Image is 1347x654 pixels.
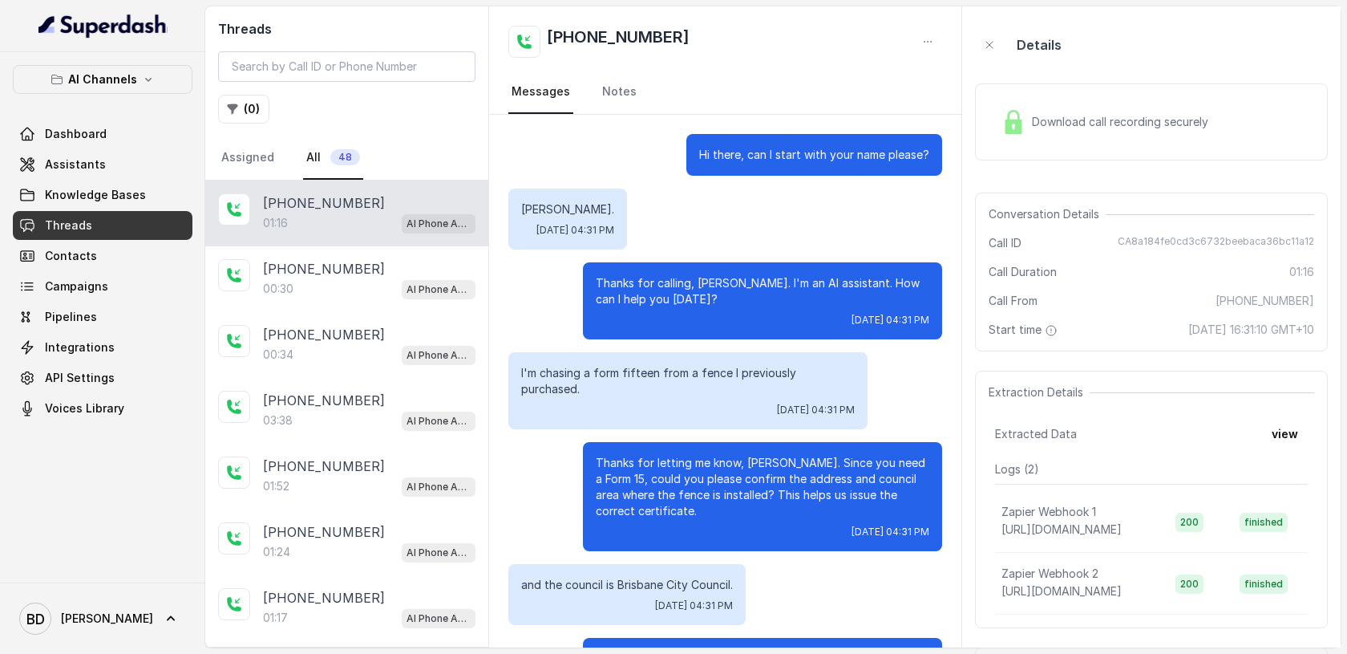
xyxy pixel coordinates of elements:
span: [URL][DOMAIN_NAME] [1001,522,1122,536]
p: Thanks for letting me know, [PERSON_NAME]. Since you need a Form 15, could you please confirm the... [596,455,929,519]
p: Logs ( 2 ) [995,461,1308,477]
span: Call Duration [989,264,1057,280]
p: Thanks for calling, [PERSON_NAME]. I'm an AI assistant. How can I help you [DATE]? [596,275,929,307]
p: 00:34 [263,347,293,363]
a: Contacts [13,242,192,270]
span: Extraction Details [989,384,1090,400]
span: Dashboard [45,126,107,142]
a: Threads [13,211,192,240]
span: Call ID [989,235,1021,251]
p: 01:17 [263,610,288,626]
span: Integrations [45,339,115,355]
h2: [PHONE_NUMBER] [547,26,690,58]
a: Voices Library [13,394,192,423]
p: AI Phone Assistant [407,479,471,495]
span: 200 [1175,575,1203,594]
a: All48 [303,136,363,180]
p: AI Phone Assistant [407,413,471,429]
button: view [1262,420,1308,449]
a: Assigned [218,136,277,180]
button: AI Channels [13,65,192,94]
p: Zapier Webhook 1 [1001,504,1096,520]
p: [PHONE_NUMBER] [263,325,385,344]
a: API Settings [13,364,192,392]
span: CA8a184fe0cd3c6732beebaca36bc11a12 [1118,235,1314,251]
img: light.svg [38,13,168,39]
a: Dashboard [13,120,192,148]
span: [DATE] 04:31 PM [851,314,929,327]
span: 01:16 [1289,264,1314,280]
p: [PHONE_NUMBER] [263,522,385,542]
p: 01:24 [263,544,290,560]
img: Lock Icon [1001,110,1025,134]
span: 48 [330,149,360,165]
p: I'm chasing a form fifteen from a fence I previously purchased. [521,365,855,397]
p: Zapier Webhook 2 [1001,566,1098,582]
span: [PERSON_NAME] [61,611,153,627]
span: finished [1240,575,1288,594]
span: Knowledge Bases [45,187,146,203]
p: AI Channels [68,70,137,89]
a: Pipelines [13,303,192,331]
span: Call From [989,293,1038,309]
p: AI Phone Assistant [407,282,471,298]
span: [URL][DOMAIN_NAME] [1001,584,1122,598]
p: AI Phone Assistant [407,545,471,561]
p: 00:30 [263,281,293,297]
p: Details [1017,35,1062,55]
text: BD [26,611,45,628]
span: Extracted Data [995,426,1077,442]
span: 200 [1175,513,1203,532]
a: Campaigns [13,272,192,301]
span: [PHONE_NUMBER] [1216,293,1314,309]
p: and the council is Brisbane City Council. [521,577,733,593]
nav: Tabs [218,136,475,180]
span: Contacts [45,248,97,264]
p: [PHONE_NUMBER] [263,391,385,410]
a: Notes [599,71,640,114]
span: [DATE] 04:31 PM [851,526,929,538]
span: Campaigns [45,278,108,295]
span: Conversation Details [989,206,1106,222]
p: 01:16 [263,215,288,231]
input: Search by Call ID or Phone Number [218,51,475,82]
a: Assistants [13,150,192,179]
p: AI Phone Assistant [407,611,471,627]
span: Pipelines [45,309,97,325]
h2: Threads [218,19,475,39]
p: [PHONE_NUMBER] [263,457,385,476]
span: [DATE] 04:31 PM [655,599,733,612]
p: [PHONE_NUMBER] [263,588,385,607]
span: Assistants [45,156,106,173]
p: AI Phone Assistant [407,216,471,232]
span: API Settings [45,370,115,386]
p: [PHONE_NUMBER] [263,259,385,278]
a: Integrations [13,333,192,362]
p: Hi there, can I start with your name please? [699,147,929,163]
p: [PHONE_NUMBER] [263,193,385,213]
span: Voices Library [45,400,124,416]
p: 03:38 [263,412,293,429]
span: finished [1240,513,1288,532]
span: Threads [45,217,92,234]
a: Messages [508,71,573,114]
span: [DATE] 04:31 PM [536,224,614,237]
nav: Tabs [508,71,942,114]
p: 01:52 [263,478,289,494]
p: [PERSON_NAME]. [521,201,614,217]
span: [DATE] 04:31 PM [777,404,855,416]
p: AI Phone Assistant [407,347,471,364]
a: [PERSON_NAME] [13,596,192,641]
span: Download call recording securely [1032,114,1215,130]
button: (0) [218,95,269,124]
span: [DATE] 16:31:10 GMT+10 [1188,322,1314,338]
a: Knowledge Bases [13,181,192,209]
span: Start time [989,322,1061,338]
